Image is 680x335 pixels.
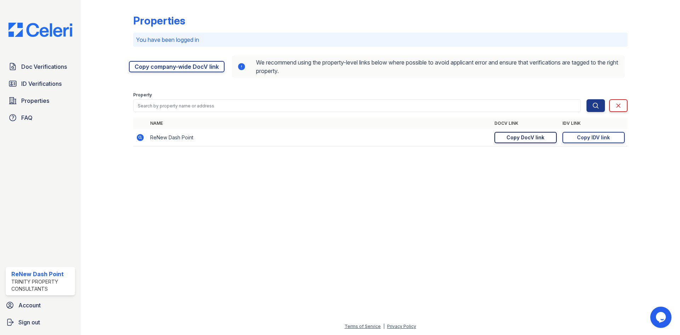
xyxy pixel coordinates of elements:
[18,301,41,309] span: Account
[3,315,78,329] a: Sign out
[21,62,67,71] span: Doc Verifications
[6,60,75,74] a: Doc Verifications
[232,55,625,78] div: We recommend using the property-level links below where possible to avoid applicant error and ens...
[494,132,557,143] a: Copy DocV link
[6,94,75,108] a: Properties
[21,113,33,122] span: FAQ
[18,318,40,326] span: Sign out
[650,307,673,328] iframe: chat widget
[577,134,610,141] div: Copy IDV link
[136,35,625,44] p: You have been logged in
[6,111,75,125] a: FAQ
[21,79,62,88] span: ID Verifications
[133,92,152,98] label: Property
[11,270,72,278] div: ReNew Dash Point
[129,61,225,72] a: Copy company-wide DocV link
[506,134,544,141] div: Copy DocV link
[3,298,78,312] a: Account
[383,324,385,329] div: |
[3,23,78,37] img: CE_Logo_Blue-a8612792a0a2168367f1c8372b55b34899dd931a85d93a1a3d3e32e68fde9ad4.png
[387,324,416,329] a: Privacy Policy
[562,132,625,143] a: Copy IDV link
[345,324,381,329] a: Terms of Service
[133,14,185,27] div: Properties
[147,129,492,146] td: ReNew Dash Point
[11,278,72,292] div: Trinity Property Consultants
[147,118,492,129] th: Name
[492,118,560,129] th: DocV Link
[560,118,628,129] th: IDV Link
[21,96,49,105] span: Properties
[133,99,581,112] input: Search by property name or address
[6,77,75,91] a: ID Verifications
